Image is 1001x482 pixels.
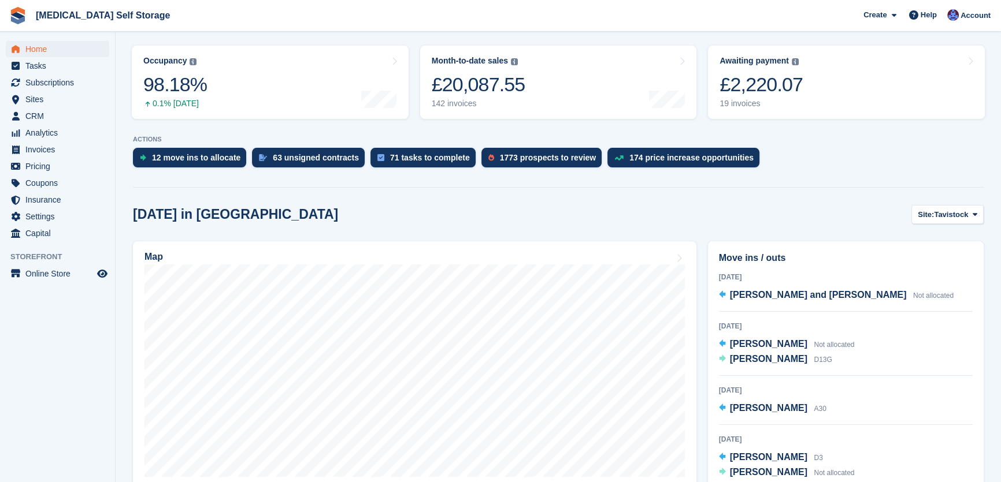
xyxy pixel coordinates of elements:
[25,141,95,158] span: Invoices
[6,58,109,74] a: menu
[6,158,109,174] a: menu
[6,74,109,91] a: menu
[629,153,754,162] div: 174 price increase opportunities
[9,7,27,24] img: stora-icon-8386f47178a22dfd0bd8f6a31ec36ba5ce8667c1dd55bd0f319d3a0aa187defe.svg
[614,155,624,160] img: price_increase_opportunities-93ffe204e8149a01c8c9dc8f82e8f89637d9d84a8eef4429ea346261dce0b2c0.svg
[144,252,163,262] h2: Map
[719,434,973,444] div: [DATE]
[918,209,934,221] span: Site:
[6,141,109,158] a: menu
[190,58,197,65] img: icon-info-grey-7440780725fd019a000dd9b08b2336e03edf1995a4989e88bcd33f0948082b44.svg
[814,341,854,349] span: Not allocated
[720,73,803,96] div: £2,220.07
[133,136,984,143] p: ACTIONS
[25,225,95,241] span: Capital
[25,266,95,282] span: Online Store
[25,58,95,74] span: Tasks
[730,403,807,413] span: [PERSON_NAME]
[719,321,973,331] div: [DATE]
[6,41,109,57] a: menu
[6,192,109,208] a: menu
[95,267,109,281] a: Preview store
[432,73,525,96] div: £20,087.55
[6,175,109,191] a: menu
[6,125,109,141] a: menu
[133,207,338,222] h2: [DATE] in [GEOGRAPHIC_DATA]
[252,148,370,173] a: 63 unsigned contracts
[6,108,109,124] a: menu
[719,450,823,465] a: [PERSON_NAME] D3
[6,208,109,225] a: menu
[273,153,359,162] div: 63 unsigned contracts
[481,148,608,173] a: 1773 prospects to review
[814,454,822,462] span: D3
[25,175,95,191] span: Coupons
[25,41,95,57] span: Home
[6,225,109,241] a: menu
[432,56,508,66] div: Month-to-date sales
[420,46,697,119] a: Month-to-date sales £20,087.55 142 invoices
[143,99,207,109] div: 0.1% [DATE]
[719,385,973,395] div: [DATE]
[25,125,95,141] span: Analytics
[390,153,470,162] div: 71 tasks to complete
[730,467,807,477] span: [PERSON_NAME]
[152,153,240,162] div: 12 move ins to allocate
[720,99,803,109] div: 19 invoices
[25,91,95,107] span: Sites
[719,337,855,352] a: [PERSON_NAME] Not allocated
[143,56,187,66] div: Occupancy
[911,205,984,224] button: Site: Tavistock
[25,108,95,124] span: CRM
[140,154,146,161] img: move_ins_to_allocate_icon-fdf77a2bb77ea45bf5b3d319d69a93e2d87916cf1d5bf7949dd705db3b84f3ca.svg
[719,401,826,416] a: [PERSON_NAME] A30
[132,46,409,119] a: Occupancy 98.18% 0.1% [DATE]
[10,251,115,263] span: Storefront
[947,9,959,21] img: Helen Walker
[259,154,267,161] img: contract_signature_icon-13c848040528278c33f63329250d36e43548de30e8caae1d1a13099fd9432cc5.svg
[913,292,954,300] span: Not allocated
[863,9,887,21] span: Create
[961,10,991,21] span: Account
[730,354,807,364] span: [PERSON_NAME]
[719,272,973,282] div: [DATE]
[792,58,799,65] img: icon-info-grey-7440780725fd019a000dd9b08b2336e03edf1995a4989e88bcd33f0948082b44.svg
[143,73,207,96] div: 98.18%
[719,465,855,480] a: [PERSON_NAME] Not allocated
[6,266,109,282] a: menu
[814,469,854,477] span: Not allocated
[31,6,175,25] a: [MEDICAL_DATA] Self Storage
[719,251,973,265] h2: Move ins / outs
[511,58,518,65] img: icon-info-grey-7440780725fd019a000dd9b08b2336e03edf1995a4989e88bcd33f0948082b44.svg
[133,148,252,173] a: 12 move ins to allocate
[607,148,765,173] a: 174 price increase opportunities
[730,290,907,300] span: [PERSON_NAME] and [PERSON_NAME]
[921,9,937,21] span: Help
[25,208,95,225] span: Settings
[370,148,481,173] a: 71 tasks to complete
[814,356,832,364] span: D13G
[500,153,596,162] div: 1773 prospects to review
[488,154,494,161] img: prospect-51fa495bee0391a8d652442698ab0144808aea92771e9ea1ae160a38d050c398.svg
[730,452,807,462] span: [PERSON_NAME]
[814,405,826,413] span: A30
[377,154,384,161] img: task-75834270c22a3079a89374b754ae025e5fb1db73e45f91037f5363f120a921f8.svg
[432,99,525,109] div: 142 invoices
[934,209,968,221] span: Tavistock
[719,288,954,303] a: [PERSON_NAME] and [PERSON_NAME] Not allocated
[720,56,789,66] div: Awaiting payment
[25,192,95,208] span: Insurance
[719,352,832,367] a: [PERSON_NAME] D13G
[708,46,985,119] a: Awaiting payment £2,220.07 19 invoices
[25,74,95,91] span: Subscriptions
[730,339,807,349] span: [PERSON_NAME]
[6,91,109,107] a: menu
[25,158,95,174] span: Pricing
